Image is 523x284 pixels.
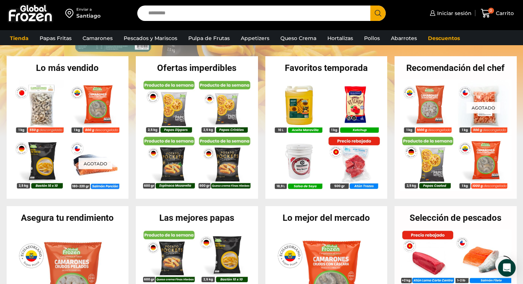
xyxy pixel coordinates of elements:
span: 0 [488,8,494,14]
h2: Selección de pescados [395,213,517,222]
a: Pollos [360,31,384,45]
h2: Ofertas imperdibles [136,64,258,72]
span: Carrito [494,10,514,17]
a: Queso Crema [277,31,320,45]
p: Agotado [78,158,112,169]
h2: Lo mejor del mercado [265,213,388,222]
h2: Lo más vendido [7,64,129,72]
div: Santiago [76,12,101,19]
a: Hortalizas [324,31,357,45]
a: Abarrotes [387,31,421,45]
h2: Las mejores papas [136,213,258,222]
p: Agotado [466,102,500,113]
a: Tienda [6,31,32,45]
a: Iniciar sesión [428,6,472,21]
span: Iniciar sesión [435,10,472,17]
a: Pulpa de Frutas [185,31,233,45]
img: address-field-icon.svg [65,7,76,19]
a: Descuentos [424,31,464,45]
a: 0 Carrito [479,5,516,22]
div: Enviar a [76,7,101,12]
div: Open Intercom Messenger [498,259,516,277]
a: Appetizers [237,31,273,45]
h2: Favoritos temporada [265,64,388,72]
h2: Asegura tu rendimiento [7,213,129,222]
a: Papas Fritas [36,31,75,45]
a: Pescados y Mariscos [120,31,181,45]
a: Camarones [79,31,116,45]
h2: Recomendación del chef [395,64,517,72]
button: Search button [370,6,386,21]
